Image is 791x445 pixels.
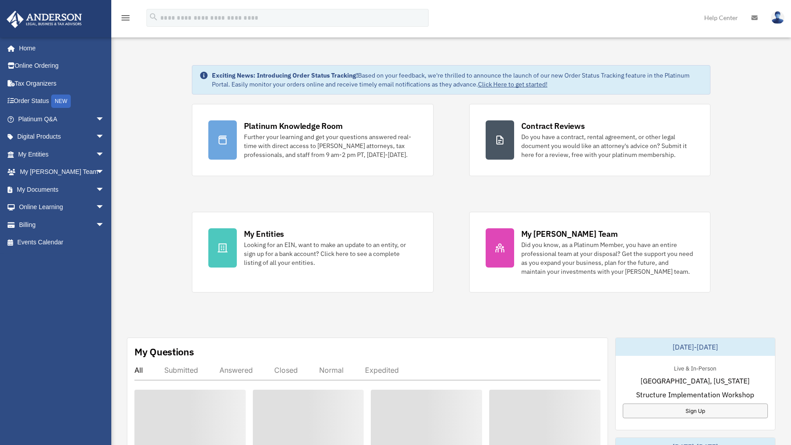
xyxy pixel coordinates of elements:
[96,216,114,234] span: arrow_drop_down
[96,163,114,181] span: arrow_drop_down
[134,345,194,358] div: My Questions
[244,240,417,267] div: Looking for an EIN, want to make an update to an entity, or sign up for a bank account? Click her...
[771,11,784,24] img: User Pic
[96,198,114,217] span: arrow_drop_down
[134,366,143,375] div: All
[244,120,343,132] div: Platinum Knowledge Room
[641,375,750,386] span: [GEOGRAPHIC_DATA], [US_STATE]
[521,132,694,159] div: Do you have a contract, rental agreement, or other legal document you would like an attorney's ad...
[6,145,118,163] a: My Entitiesarrow_drop_down
[6,128,118,146] a: Digital Productsarrow_drop_down
[96,110,114,128] span: arrow_drop_down
[274,366,298,375] div: Closed
[6,198,118,216] a: Online Learningarrow_drop_down
[6,39,114,57] a: Home
[616,338,775,356] div: [DATE]-[DATE]
[521,240,694,276] div: Did you know, as a Platinum Member, you have an entire professional team at your disposal? Get th...
[521,120,585,132] div: Contract Reviews
[6,110,118,128] a: Platinum Q&Aarrow_drop_down
[192,212,434,293] a: My Entities Looking for an EIN, want to make an update to an entity, or sign up for a bank accoun...
[212,71,703,89] div: Based on your feedback, we're thrilled to announce the launch of our new Order Status Tracking fe...
[244,132,417,159] div: Further your learning and get your questions answered real-time with direct access to [PERSON_NAM...
[4,11,85,28] img: Anderson Advisors Platinum Portal
[6,216,118,234] a: Billingarrow_drop_down
[6,181,118,198] a: My Documentsarrow_drop_down
[51,95,71,108] div: NEW
[6,234,118,251] a: Events Calendar
[96,128,114,146] span: arrow_drop_down
[212,71,358,79] strong: Exciting News: Introducing Order Status Tracking!
[192,104,434,176] a: Platinum Knowledge Room Further your learning and get your questions answered real-time with dire...
[521,228,618,239] div: My [PERSON_NAME] Team
[6,74,118,92] a: Tax Organizers
[636,389,754,400] span: Structure Implementation Workshop
[6,57,118,75] a: Online Ordering
[469,212,711,293] a: My [PERSON_NAME] Team Did you know, as a Platinum Member, you have an entire professional team at...
[478,80,548,88] a: Click Here to get started!
[149,12,158,22] i: search
[319,366,344,375] div: Normal
[469,104,711,176] a: Contract Reviews Do you have a contract, rental agreement, or other legal document you would like...
[120,16,131,23] a: menu
[667,363,723,372] div: Live & In-Person
[219,366,253,375] div: Answered
[164,366,198,375] div: Submitted
[244,228,284,239] div: My Entities
[120,12,131,23] i: menu
[6,92,118,111] a: Order StatusNEW
[365,366,399,375] div: Expedited
[96,181,114,199] span: arrow_drop_down
[96,145,114,164] span: arrow_drop_down
[623,404,768,418] a: Sign Up
[6,163,118,181] a: My [PERSON_NAME] Teamarrow_drop_down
